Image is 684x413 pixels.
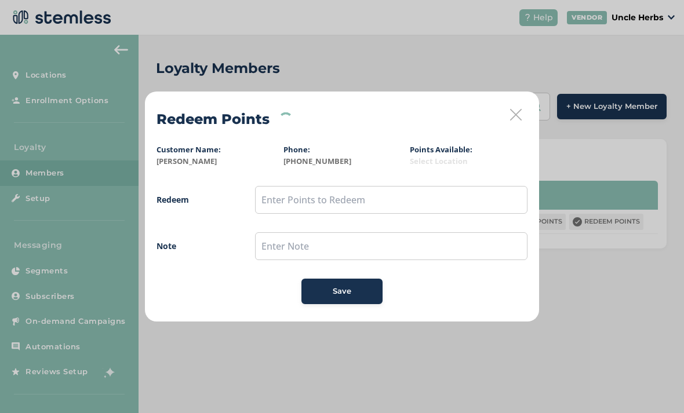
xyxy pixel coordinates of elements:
label: Note [157,240,232,252]
label: [PHONE_NUMBER] [283,156,401,167]
label: Select Location [410,156,527,167]
input: Enter Points to Redeem [255,186,527,214]
button: Save [301,279,383,304]
iframe: Chat Widget [626,357,684,413]
label: Points Available: [410,144,472,155]
label: Customer Name: [157,144,221,155]
label: Phone: [283,144,310,155]
label: Redeem [157,193,232,206]
h2: Redeem Points [157,109,270,130]
span: Save [333,286,351,297]
input: Enter Note [255,232,527,260]
label: [PERSON_NAME] [157,156,274,167]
